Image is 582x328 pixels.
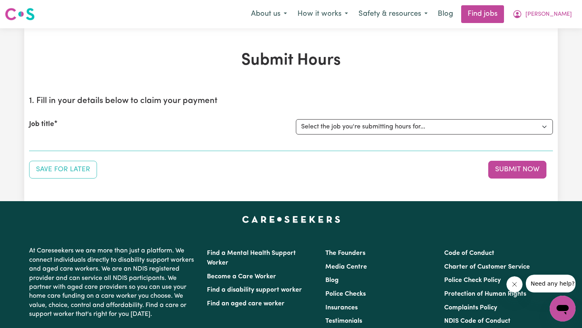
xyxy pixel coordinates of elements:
[207,301,285,307] a: Find an aged care worker
[488,161,546,179] button: Submit your job report
[506,276,523,292] iframe: Close message
[444,264,530,270] a: Charter of Customer Service
[525,10,572,19] span: [PERSON_NAME]
[325,305,358,311] a: Insurances
[5,5,35,23] a: Careseekers logo
[444,291,526,297] a: Protection of Human Rights
[29,119,54,130] label: Job title
[325,318,362,324] a: Testimonials
[353,6,433,23] button: Safety & resources
[207,273,276,280] a: Become a Care Worker
[325,277,339,284] a: Blog
[246,6,292,23] button: About us
[444,305,497,311] a: Complaints Policy
[507,6,577,23] button: My Account
[444,277,501,284] a: Police Check Policy
[526,275,576,292] iframe: Message from company
[550,296,576,322] iframe: Button to launch messaging window
[325,291,366,297] a: Police Checks
[5,7,35,21] img: Careseekers logo
[29,243,197,322] p: At Careseekers we are more than just a platform. We connect individuals directly to disability su...
[444,250,494,257] a: Code of Conduct
[292,6,353,23] button: How it works
[29,161,97,179] button: Save your job report
[461,5,504,23] a: Find jobs
[207,250,296,266] a: Find a Mental Health Support Worker
[242,216,340,222] a: Careseekers home page
[433,5,458,23] a: Blog
[29,51,553,70] h1: Submit Hours
[325,264,367,270] a: Media Centre
[444,318,510,324] a: NDIS Code of Conduct
[29,96,553,106] h2: 1. Fill in your details below to claim your payment
[325,250,365,257] a: The Founders
[207,287,302,293] a: Find a disability support worker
